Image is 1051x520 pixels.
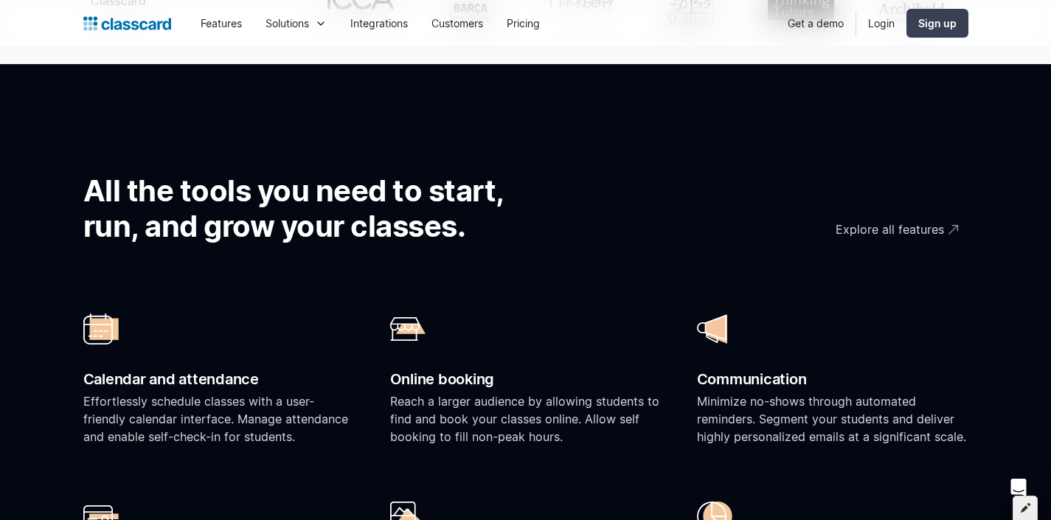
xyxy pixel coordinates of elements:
h2: Online booking [390,367,662,392]
div: Solutions [254,7,339,40]
p: Effortlessly schedule classes with a user-friendly calendar interface. Manage attendance and enab... [83,392,355,446]
p: Minimize no-shows through automated reminders. Segment your students and deliver highly personali... [697,392,968,446]
a: Login [856,7,906,40]
div: Explore all features [836,209,944,238]
a: Features [189,7,254,40]
h2: Calendar and attendance [83,367,355,392]
a: home [83,13,171,34]
h2: Communication [697,367,968,392]
p: Reach a larger audience by allowing students to find and book your classes online. Allow self boo... [390,392,662,446]
div: Sign up [918,15,957,31]
a: Explore all features [755,209,961,250]
div: Solutions [266,15,309,31]
a: Integrations [339,7,420,40]
a: Get a demo [776,7,856,40]
div: Open Intercom Messenger [1001,470,1036,505]
h2: All the tools you need to start, run, and grow your classes. [83,173,552,244]
a: Customers [420,7,495,40]
a: Pricing [495,7,552,40]
a: Sign up [906,9,968,38]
